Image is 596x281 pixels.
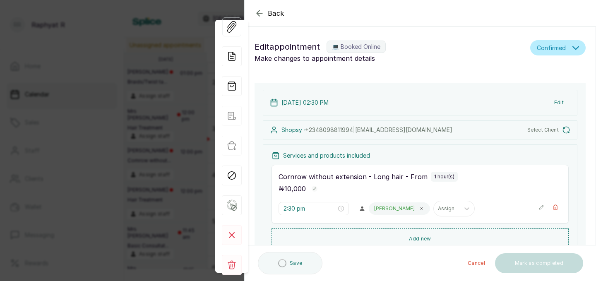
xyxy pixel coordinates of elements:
input: Select time [284,204,336,213]
button: Back [255,8,284,18]
p: Make changes to appointment details [255,53,527,63]
button: Confirmed [530,40,586,55]
p: [PERSON_NAME] [374,205,415,212]
label: 💻 Booked Online [327,41,386,53]
button: Add new [272,228,569,249]
p: [DATE] 02:30 PM [281,98,329,107]
p: Shopsy · [281,126,452,134]
button: Select Client [527,126,570,134]
span: +234 8098811994 | [EMAIL_ADDRESS][DOMAIN_NAME] [305,126,452,133]
button: Save [258,252,322,274]
span: Back [268,8,284,18]
button: Mark as completed [495,253,583,273]
span: Edit appointment [255,40,320,53]
span: 10,000 [284,185,306,193]
p: 1 hour(s) [434,173,454,180]
span: Select Client [527,127,559,133]
p: ₦ [279,184,306,194]
button: Cancel [461,253,492,273]
p: Cornrow without extension - Long hair - From [279,172,428,182]
p: Services and products included [283,151,370,160]
button: Edit [548,95,570,110]
span: Confirmed [537,43,566,52]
